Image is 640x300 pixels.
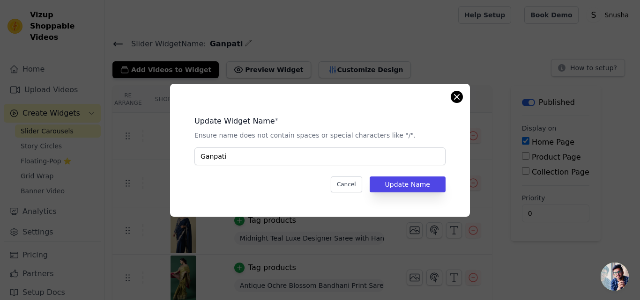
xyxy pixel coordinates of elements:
p: Ensure name does not contain spaces or special characters like "/". [194,131,446,140]
legend: Update Widget Name [194,116,275,127]
button: Close modal [451,91,462,102]
a: Open chat [601,263,629,291]
button: Update Name [370,176,446,192]
button: Cancel [331,176,362,192]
